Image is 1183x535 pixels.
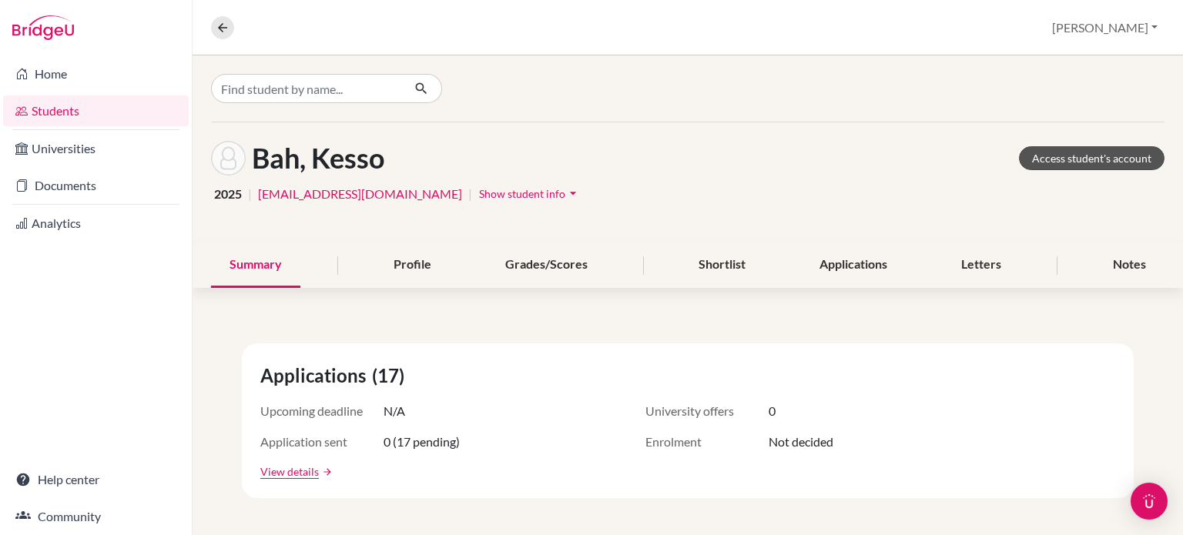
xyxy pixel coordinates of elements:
span: Application sent [260,433,384,451]
img: Kesso Bah's avatar [211,141,246,176]
span: | [248,185,252,203]
span: N/A [384,402,405,420]
a: Universities [3,133,189,164]
a: Analytics [3,208,189,239]
a: Home [3,59,189,89]
span: 0 [769,402,776,420]
span: 0 (17 pending) [384,433,460,451]
a: Documents [3,170,189,201]
span: Upcoming deadline [260,402,384,420]
span: 2025 [214,185,242,203]
button: [PERSON_NAME] [1045,13,1165,42]
span: University offers [645,402,769,420]
a: View details [260,463,319,480]
div: Letters [943,242,1020,288]
div: Open Intercom Messenger [1131,483,1168,520]
i: arrow_drop_down [565,186,581,201]
button: Show student infoarrow_drop_down [478,182,581,206]
a: Students [3,95,189,126]
div: Notes [1094,242,1165,288]
a: Community [3,501,189,532]
a: Help center [3,464,189,495]
input: Find student by name... [211,74,402,103]
span: Enrolment [645,433,769,451]
a: Access student's account [1019,146,1165,170]
span: Applications [260,362,372,390]
a: [EMAIL_ADDRESS][DOMAIN_NAME] [258,185,462,203]
div: Summary [211,242,300,288]
span: Not decided [769,433,833,451]
div: Applications [801,242,906,288]
a: arrow_forward [319,466,333,477]
div: Grades/Scores [487,242,606,288]
span: Show student info [479,187,565,200]
h1: Bah, Kesso [252,142,384,175]
span: (17) [372,362,411,390]
img: Bridge-U [12,15,74,40]
div: Profile [375,242,450,288]
span: | [468,185,472,203]
div: Shortlist [680,242,764,288]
